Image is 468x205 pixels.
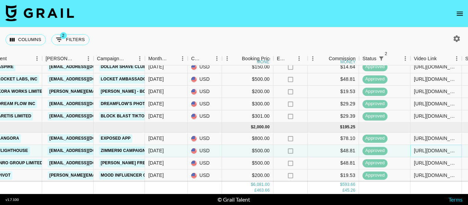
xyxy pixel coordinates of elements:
div: $800.00 [222,132,273,145]
span: approved [362,101,387,107]
a: [EMAIL_ADDRESS][DOMAIN_NAME] [48,134,124,143]
div: https://www.tiktok.com/@royalkmpa/video/7545544034240990486 [414,135,458,142]
button: Menu [400,53,410,64]
div: 2,000.00 [253,125,270,130]
div: 463.66 [257,188,270,193]
button: Sort [125,54,135,63]
button: Sort [74,54,83,63]
a: MOOD Influencer Campaign x [PERSON_NAME] [99,171,208,180]
div: $19.53 [308,86,359,98]
div: Commission [329,52,356,65]
a: [EMAIL_ADDRESS][DOMAIN_NAME] [48,159,124,167]
a: [EMAIL_ADDRESS][DOMAIN_NAME] [48,63,124,71]
a: [EMAIL_ADDRESS][DOMAIN_NAME] [48,146,124,155]
div: $301.00 [222,110,273,123]
div: Campaign (Type) [97,52,125,65]
div: 195.25 [342,125,355,130]
div: $500.00 [222,157,273,169]
span: approved [362,64,387,71]
div: Expenses: Remove Commission? [277,52,286,65]
div: $29.39 [308,110,359,123]
div: USD [188,157,222,169]
div: https://www.tiktok.com/@stuffbypaolo/video/7541089240365436168 [414,101,458,107]
div: v 1.7.100 [5,197,19,202]
a: [PERSON_NAME][EMAIL_ADDRESS][DOMAIN_NAME] [48,171,159,180]
div: Sep '25 [148,172,164,179]
a: DreamFlow's Photo Restoration Campaign [99,100,205,108]
a: Exposed app [99,134,132,143]
a: [EMAIL_ADDRESS][DOMAIN_NAME] [48,75,124,84]
div: Booking Price [242,52,272,65]
div: $150.00 [222,61,273,73]
div: Aug '25 [148,64,164,71]
div: Status [362,52,377,65]
span: approved [362,89,387,95]
div: Expenses: Remove Commission? [273,52,308,65]
div: Sep '25 [148,135,164,142]
div: $300.00 [222,98,273,110]
div: $48.81 [308,145,359,157]
button: Show filters [377,54,386,63]
button: Menu [177,53,188,64]
button: Sort [386,54,396,63]
div: $200.00 [222,169,273,182]
div: $ [251,182,253,188]
div: $ [251,125,253,130]
span: approved [362,172,387,179]
div: $19.53 [308,169,359,182]
div: $14.64 [308,61,359,73]
span: approved [362,113,387,120]
a: [PERSON_NAME] - Born to Fly [99,87,169,96]
span: approved [362,136,387,142]
div: Sep '25 [148,148,164,154]
button: Sort [286,54,296,63]
button: Sort [232,54,242,63]
div: Booker [42,52,94,65]
div: $48.81 [308,73,359,86]
div: USD [188,61,222,73]
div: USD [188,110,222,123]
button: Sort [7,54,16,63]
div: Aug '25 [148,113,164,120]
div: Aug '25 [148,88,164,95]
div: £ [255,188,257,193]
img: Grail Talent [5,5,74,21]
div: Currency [188,52,222,65]
div: © Grail Talent [218,196,250,203]
div: Currency [191,52,202,65]
div: $ [340,182,343,188]
div: $78.10 [308,132,359,145]
div: 45.26 [345,188,355,193]
div: Aug '25 [148,101,164,107]
a: [EMAIL_ADDRESS][DOMAIN_NAME] [48,112,124,120]
button: Menu [83,53,94,64]
span: approved [362,76,387,83]
div: Month Due [145,52,188,65]
div: https://www.tiktok.com/@jacob.cline.161/video/7546699647239195917 [414,160,458,167]
div: https://www.tiktok.com/@jacob.cline.161/video/7542611842644987150 [414,88,458,95]
div: USD [188,132,222,145]
a: [PERSON_NAME][EMAIL_ADDRESS][DOMAIN_NAME] [48,87,159,96]
div: Campaign (Type) [94,52,145,65]
div: Aug '25 [148,76,164,83]
div: Video Link [414,52,437,65]
div: 593.66 [342,182,355,188]
button: Menu [452,53,462,64]
a: Terms [448,196,463,203]
span: approved [362,160,387,167]
div: https://www.tiktok.com/@jacob.cline.161/video/7538141876101139725 [414,64,458,71]
button: Show filters [51,34,89,45]
div: money [340,60,356,64]
div: 6,081.00 [253,182,270,188]
a: [PERSON_NAME] Freely [99,159,155,167]
div: USD [188,145,222,157]
span: approved [362,148,387,154]
a: Zimmer90 Campaign [99,146,147,155]
button: Menu [32,53,42,64]
a: Block Blast TikTok Promotion [99,112,176,120]
div: $48.81 [308,157,359,169]
div: Month Due [148,52,168,65]
button: Menu [135,53,145,64]
div: $29.29 [308,98,359,110]
button: Sort [202,54,212,63]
